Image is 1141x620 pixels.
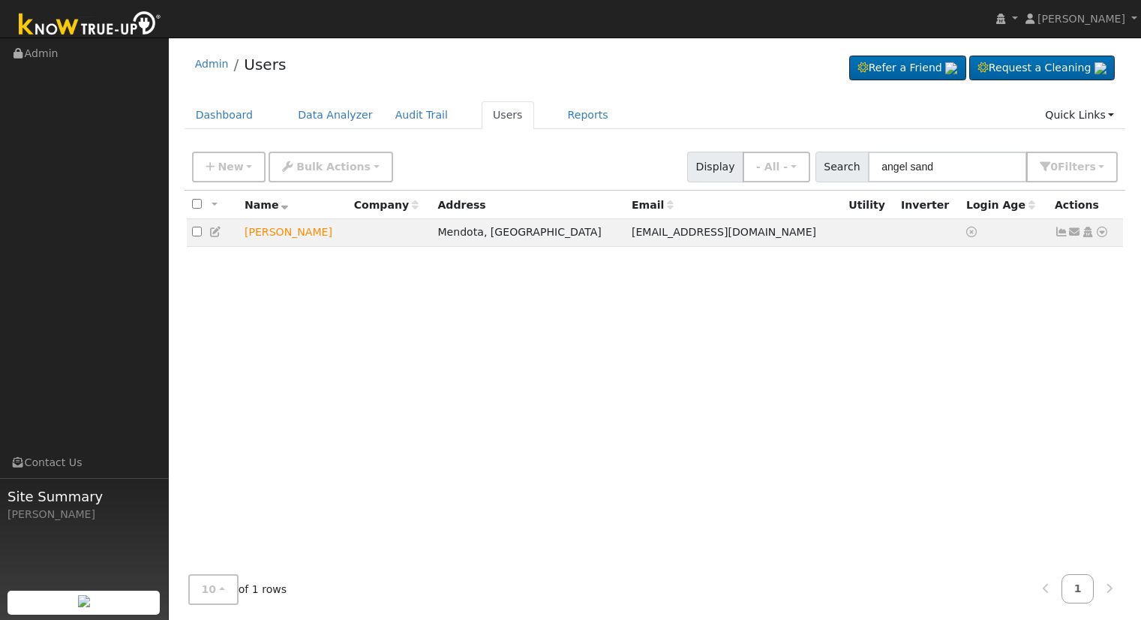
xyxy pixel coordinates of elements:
span: Company name [354,199,419,211]
a: Users [244,56,286,74]
div: Actions [1055,197,1118,213]
a: angelyloresandoval@yahoo.com.mx [1068,224,1082,240]
button: 10 [188,574,239,605]
img: retrieve [1094,62,1106,74]
a: Not connected [1055,226,1068,238]
a: Dashboard [185,101,265,129]
span: Bulk Actions [296,161,371,173]
a: 1 [1061,574,1094,603]
span: Name [245,199,289,211]
a: Request a Cleaning [969,56,1115,81]
button: 0Filters [1026,152,1118,182]
span: [EMAIL_ADDRESS][DOMAIN_NAME] [632,226,816,238]
img: retrieve [78,595,90,607]
div: Inverter [901,197,956,213]
span: 10 [202,583,217,595]
button: New [192,152,266,182]
td: Lead [239,219,349,247]
a: Login As [1081,226,1094,238]
span: [PERSON_NAME] [1037,13,1125,25]
a: Reports [557,101,620,129]
button: - All - [743,152,810,182]
input: Search [868,152,1027,182]
a: Users [482,101,534,129]
a: Other actions [1095,224,1109,240]
a: Quick Links [1034,101,1125,129]
a: Data Analyzer [287,101,384,129]
a: Admin [195,58,229,70]
div: [PERSON_NAME] [8,507,161,522]
img: Know True-Up [11,8,169,42]
td: Mendota, [GEOGRAPHIC_DATA] [432,219,626,247]
div: Utility [848,197,890,213]
img: retrieve [945,62,957,74]
div: Address [437,197,620,213]
span: New [218,161,243,173]
button: Bulk Actions [269,152,392,182]
span: Email [632,199,674,211]
span: Filter [1058,161,1096,173]
span: Days since last login [966,199,1035,211]
a: Refer a Friend [849,56,966,81]
a: Edit User [209,226,223,238]
span: Display [687,152,743,182]
span: Search [815,152,869,182]
span: of 1 rows [188,574,287,605]
span: Site Summary [8,486,161,507]
a: No login access [966,226,980,238]
a: Audit Trail [384,101,459,129]
span: s [1089,161,1095,173]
